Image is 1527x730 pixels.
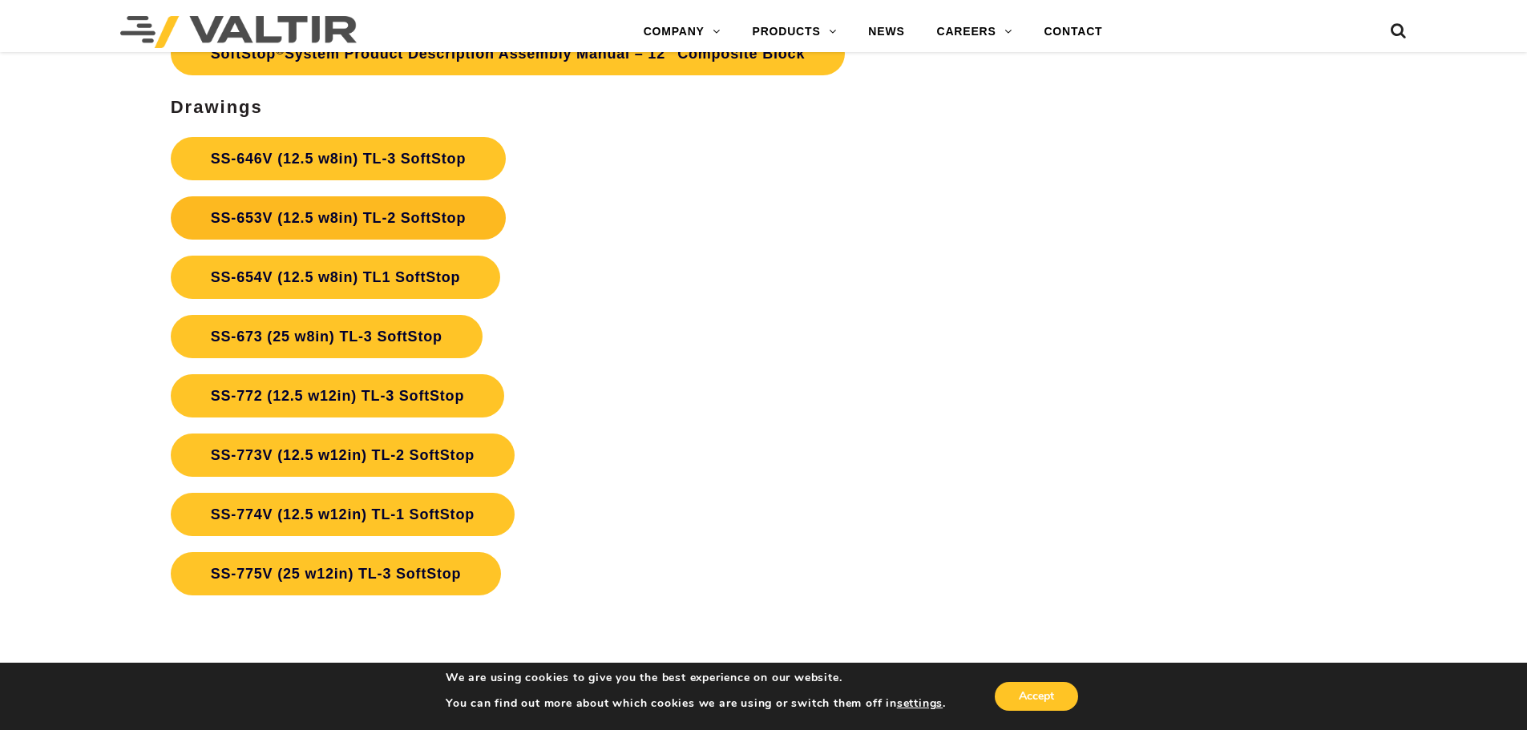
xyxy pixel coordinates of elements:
a: SS-654V (12.5 w8in) TL1 SoftStop [171,256,501,299]
a: SoftStop®System Product Description Assembly Manual – 12″ Composite Block [171,32,845,75]
a: SS-646V (12.5 w8in) TL-3 SoftStop [171,137,506,180]
img: Valtir [120,16,357,48]
a: NEWS [852,16,920,48]
a: SS-772 (12.5 w12in) TL-3 SoftStop [171,374,504,417]
a: PRODUCTS [737,16,853,48]
a: SS-653V (12.5 w8in) TL-2 SoftStop [171,196,506,240]
a: CAREERS [921,16,1028,48]
a: SS-774V (12.5 w12in) TL-1 SoftStop [171,493,515,536]
a: SS-775V (25 w12in) TL-3 SoftStop [171,552,502,595]
strong: Drawings [171,97,263,117]
p: We are using cookies to give you the best experience on our website. [446,671,946,685]
button: Accept [995,682,1078,711]
a: SS-673 (25 w8in) TL-3 SoftStop [171,315,483,358]
p: You can find out more about which cookies we are using or switch them off in . [446,696,946,711]
a: SS-773V (12.5 w12in) TL-2 SoftStop [171,434,515,477]
a: COMPANY [628,16,737,48]
button: settings [897,696,943,711]
a: CONTACT [1028,16,1118,48]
